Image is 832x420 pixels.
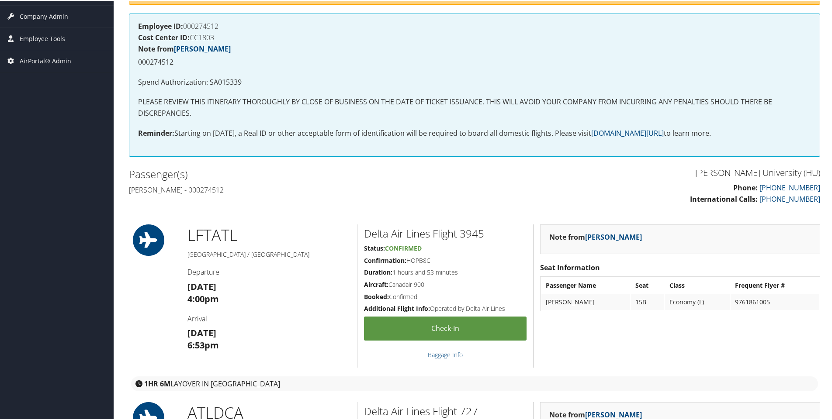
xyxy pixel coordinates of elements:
strong: [DATE] [187,326,216,338]
h5: [GEOGRAPHIC_DATA] / [GEOGRAPHIC_DATA] [187,249,350,258]
span: Company Admin [20,5,68,27]
h4: CC1803 [138,33,811,40]
h2: Passenger(s) [129,166,468,181]
p: Starting on [DATE], a Real ID or other acceptable form of identification will be required to boar... [138,127,811,138]
span: AirPortal® Admin [20,49,71,71]
h4: 000274512 [138,22,811,29]
strong: International Calls: [690,193,758,203]
a: [PERSON_NAME] [174,43,231,53]
h5: Operated by Delta Air Lines [364,303,527,312]
h2: Delta Air Lines Flight 727 [364,403,527,418]
strong: Status: [364,243,385,251]
div: layover in [GEOGRAPHIC_DATA] [131,375,818,390]
h5: Confirmed [364,292,527,300]
h5: 1 hours and 53 minutes [364,267,527,276]
h3: [PERSON_NAME] University (HU) [481,166,820,178]
h4: Arrival [187,313,350,323]
strong: Reminder: [138,127,174,137]
strong: Booked: [364,292,389,300]
p: Spend Authorization: SA015339 [138,76,811,87]
h1: LFT ATL [187,224,350,245]
h4: Departure [187,266,350,276]
a: [PERSON_NAME] [585,409,642,419]
a: [PHONE_NUMBER] [759,182,820,192]
p: 000274512 [138,56,811,67]
strong: Additional Flight Info: [364,303,430,312]
strong: 4:00pm [187,292,219,304]
p: PLEASE REVIEW THIS ITINERARY THOROUGHLY BY CLOSE OF BUSINESS ON THE DATE OF TICKET ISSUANCE. THIS... [138,96,811,118]
strong: Cost Center ID: [138,32,190,41]
h2: Delta Air Lines Flight 3945 [364,225,527,240]
td: 9761861005 [731,293,819,309]
td: [PERSON_NAME] [541,293,630,309]
th: Frequent Flyer # [731,277,819,293]
a: [PHONE_NUMBER] [759,193,820,203]
strong: 6:53pm [187,338,219,350]
a: [DOMAIN_NAME][URL] [591,127,664,137]
strong: Employee ID: [138,21,183,30]
span: Employee Tools [20,27,65,49]
a: Baggage Info [428,350,463,358]
th: Passenger Name [541,277,630,293]
strong: Note from [549,231,642,241]
a: [PERSON_NAME] [585,231,642,241]
a: Check-in [364,316,527,340]
span: Confirmed [385,243,422,251]
strong: Note from [138,43,231,53]
strong: [DATE] [187,280,216,292]
th: Class [665,277,730,293]
td: Economy (L) [665,293,730,309]
strong: Note from [549,409,642,419]
strong: 1HR 6M [144,378,170,388]
strong: Seat Information [540,262,600,272]
h5: Canadair 900 [364,279,527,288]
h4: [PERSON_NAME] - 000274512 [129,184,468,194]
strong: Phone: [733,182,758,192]
th: Seat [631,277,664,293]
strong: Aircraft: [364,279,388,288]
strong: Confirmation: [364,255,406,264]
h5: HOPB8C [364,255,527,264]
td: 15B [631,293,664,309]
strong: Duration: [364,267,392,275]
